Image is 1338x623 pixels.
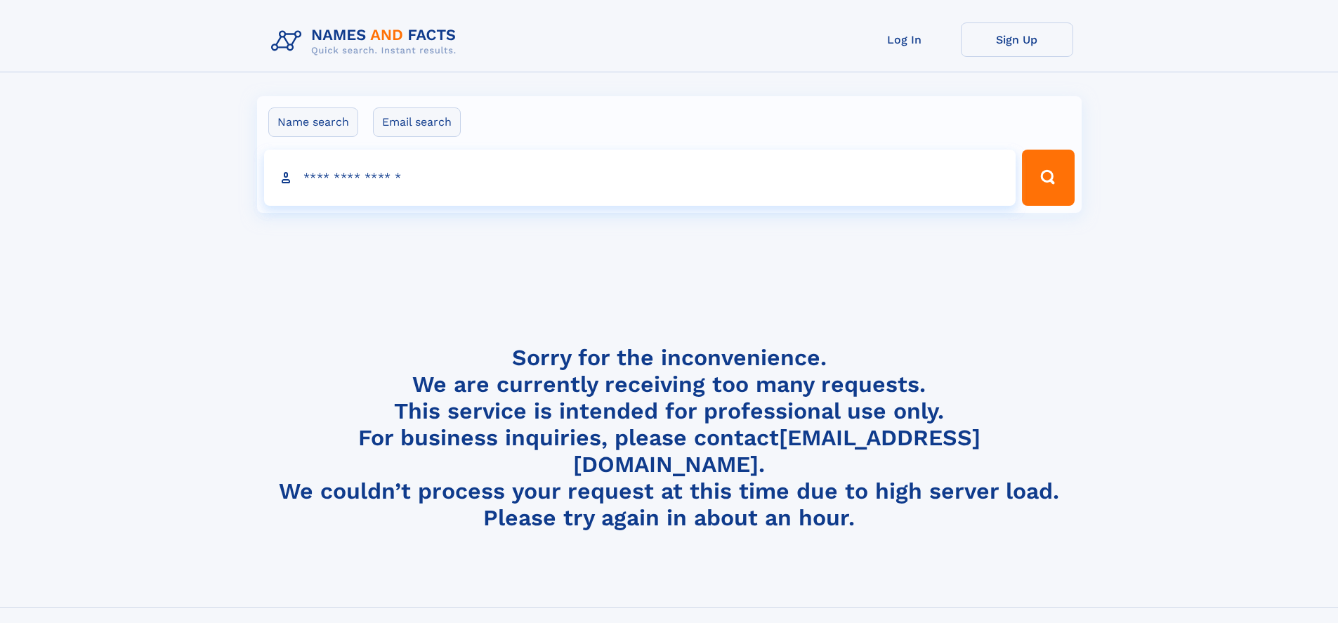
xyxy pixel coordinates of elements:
[573,424,980,478] a: [EMAIL_ADDRESS][DOMAIN_NAME]
[373,107,461,137] label: Email search
[264,150,1016,206] input: search input
[268,107,358,137] label: Name search
[265,344,1073,532] h4: Sorry for the inconvenience. We are currently receiving too many requests. This service is intend...
[1022,150,1074,206] button: Search Button
[265,22,468,60] img: Logo Names and Facts
[848,22,961,57] a: Log In
[961,22,1073,57] a: Sign Up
